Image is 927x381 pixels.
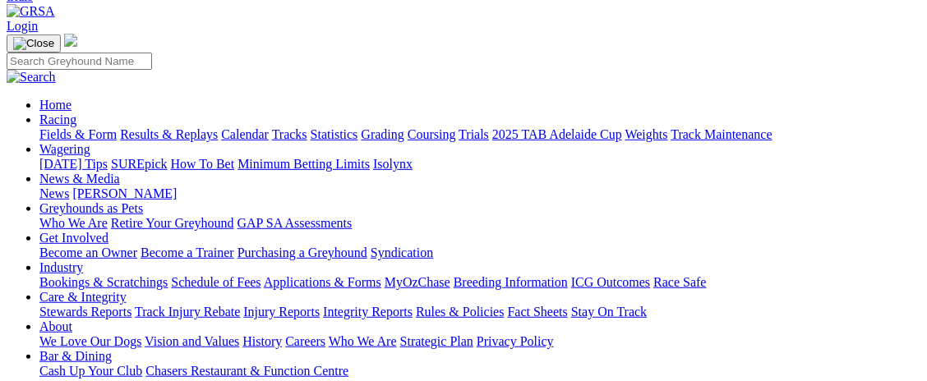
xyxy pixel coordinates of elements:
[385,275,450,289] a: MyOzChase
[39,290,127,304] a: Care & Integrity
[39,112,76,126] a: Racing
[671,127,772,141] a: Track Maintenance
[111,216,234,230] a: Retire Your Greyhound
[39,231,108,245] a: Get Involved
[171,157,235,171] a: How To Bet
[39,334,920,349] div: About
[7,53,152,70] input: Search
[145,364,348,378] a: Chasers Restaurant & Function Centre
[371,246,433,259] a: Syndication
[653,275,706,289] a: Race Safe
[39,216,920,231] div: Greyhounds as Pets
[135,305,240,319] a: Track Injury Rebate
[39,305,131,319] a: Stewards Reports
[571,305,647,319] a: Stay On Track
[39,127,117,141] a: Fields & Form
[571,275,650,289] a: ICG Outcomes
[7,70,56,85] img: Search
[221,127,269,141] a: Calendar
[111,157,167,171] a: SUREpick
[39,305,920,319] div: Care & Integrity
[39,246,137,259] a: Become an Owner
[39,246,920,260] div: Get Involved
[39,364,142,378] a: Cash Up Your Club
[7,34,61,53] button: Toggle navigation
[39,186,69,200] a: News
[120,127,218,141] a: Results & Replays
[272,127,307,141] a: Tracks
[408,127,456,141] a: Coursing
[39,172,120,186] a: News & Media
[285,334,325,348] a: Careers
[454,275,568,289] a: Breeding Information
[311,127,358,141] a: Statistics
[39,127,920,142] div: Racing
[459,127,489,141] a: Trials
[7,4,55,19] img: GRSA
[492,127,622,141] a: 2025 TAB Adelaide Cup
[477,334,554,348] a: Privacy Policy
[39,260,83,274] a: Industry
[39,216,108,230] a: Who We Are
[39,349,112,363] a: Bar & Dining
[416,305,505,319] a: Rules & Policies
[329,334,397,348] a: Who We Are
[242,334,282,348] a: History
[39,186,920,201] div: News & Media
[508,305,568,319] a: Fact Sheets
[171,275,261,289] a: Schedule of Fees
[39,334,141,348] a: We Love Our Dogs
[145,334,239,348] a: Vision and Values
[400,334,473,348] a: Strategic Plan
[64,34,77,47] img: logo-grsa-white.png
[39,98,71,112] a: Home
[39,157,108,171] a: [DATE] Tips
[39,275,168,289] a: Bookings & Scratchings
[39,275,920,290] div: Industry
[39,364,920,379] div: Bar & Dining
[323,305,413,319] a: Integrity Reports
[7,19,38,33] a: Login
[625,127,668,141] a: Weights
[39,157,920,172] div: Wagering
[238,216,353,230] a: GAP SA Assessments
[72,186,177,200] a: [PERSON_NAME]
[373,157,413,171] a: Isolynx
[238,246,367,259] a: Purchasing a Greyhound
[264,275,381,289] a: Applications & Forms
[39,319,72,333] a: About
[39,142,90,156] a: Wagering
[243,305,320,319] a: Injury Reports
[39,201,143,215] a: Greyhounds as Pets
[362,127,404,141] a: Grading
[141,246,234,259] a: Become a Trainer
[13,37,54,50] img: Close
[238,157,370,171] a: Minimum Betting Limits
